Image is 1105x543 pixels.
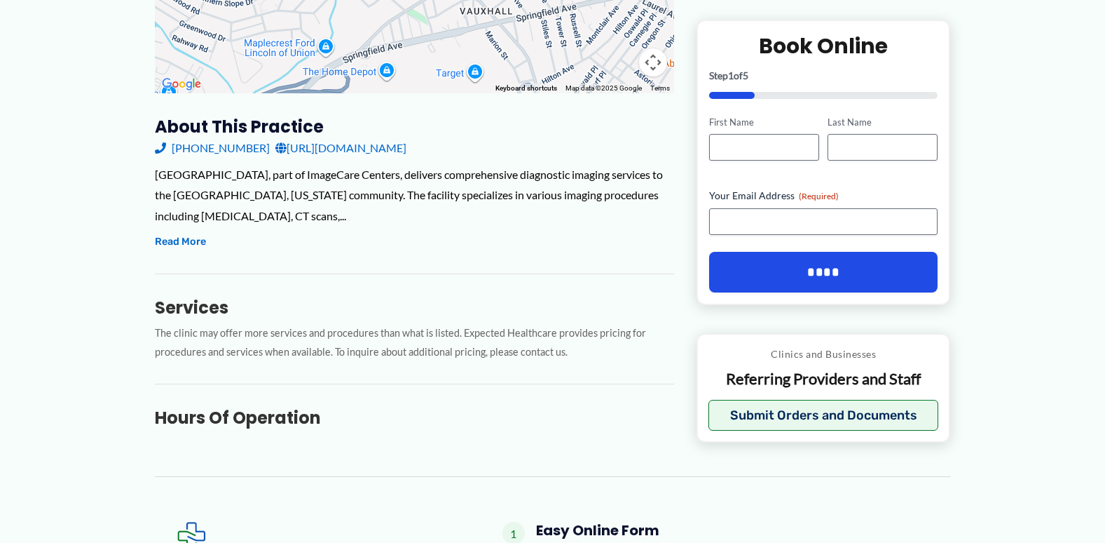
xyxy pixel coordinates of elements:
a: Terms (opens in new tab) [650,84,670,92]
img: Google [158,75,205,93]
h4: Easy Online Form [536,522,928,539]
button: Map camera controls [639,48,667,76]
span: 1 [728,69,734,81]
span: Map data ©2025 Google [565,84,642,92]
button: Keyboard shortcuts [495,83,557,93]
p: Clinics and Businesses [708,346,939,364]
label: Your Email Address [709,189,938,203]
a: [PHONE_NUMBER] [155,138,270,159]
h3: Services [155,297,674,319]
a: [URL][DOMAIN_NAME] [275,138,406,159]
h3: About this practice [155,116,674,138]
p: Referring Providers and Staff [708,370,939,390]
h3: Hours of Operation [155,407,674,429]
div: [GEOGRAPHIC_DATA], part of ImageCare Centers, delivers comprehensive diagnostic imaging services ... [155,164,674,227]
label: First Name [709,116,819,129]
button: Read More [155,234,206,250]
a: Open this area in Google Maps (opens a new window) [158,75,205,93]
span: (Required) [799,192,839,202]
button: Submit Orders and Documents [708,400,939,431]
p: The clinic may offer more services and procedures than what is listed. Expected Healthcare provid... [155,324,674,362]
label: Last Name [828,116,938,129]
span: 5 [743,69,748,81]
h2: Book Online [709,32,938,60]
p: Step of [709,71,938,81]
